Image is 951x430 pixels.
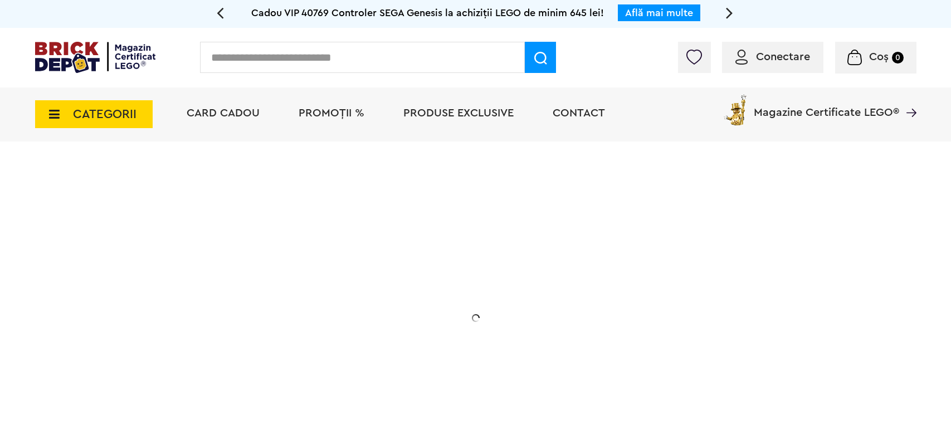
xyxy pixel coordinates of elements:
a: Magazine Certificate LEGO® [899,92,916,104]
span: Coș [869,51,889,62]
span: CATEGORII [73,108,136,120]
a: Conectare [735,51,810,62]
small: 0 [892,52,904,63]
span: Cadou VIP 40769 Controler SEGA Genesis la achiziții LEGO de minim 645 lei! [251,8,604,18]
a: Contact [553,107,605,119]
span: Conectare [756,51,810,62]
a: Află mai multe [625,8,693,18]
h2: La două seturi LEGO de adulți achiziționate din selecție! În perioada 12 - [DATE]! [114,304,337,350]
a: PROMOȚII % [299,107,364,119]
div: Explorează [114,375,337,389]
span: Magazine Certificate LEGO® [754,92,899,118]
a: Produse exclusive [403,107,514,119]
a: Card Cadou [187,107,260,119]
h1: 20% Reducere! [114,252,337,292]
